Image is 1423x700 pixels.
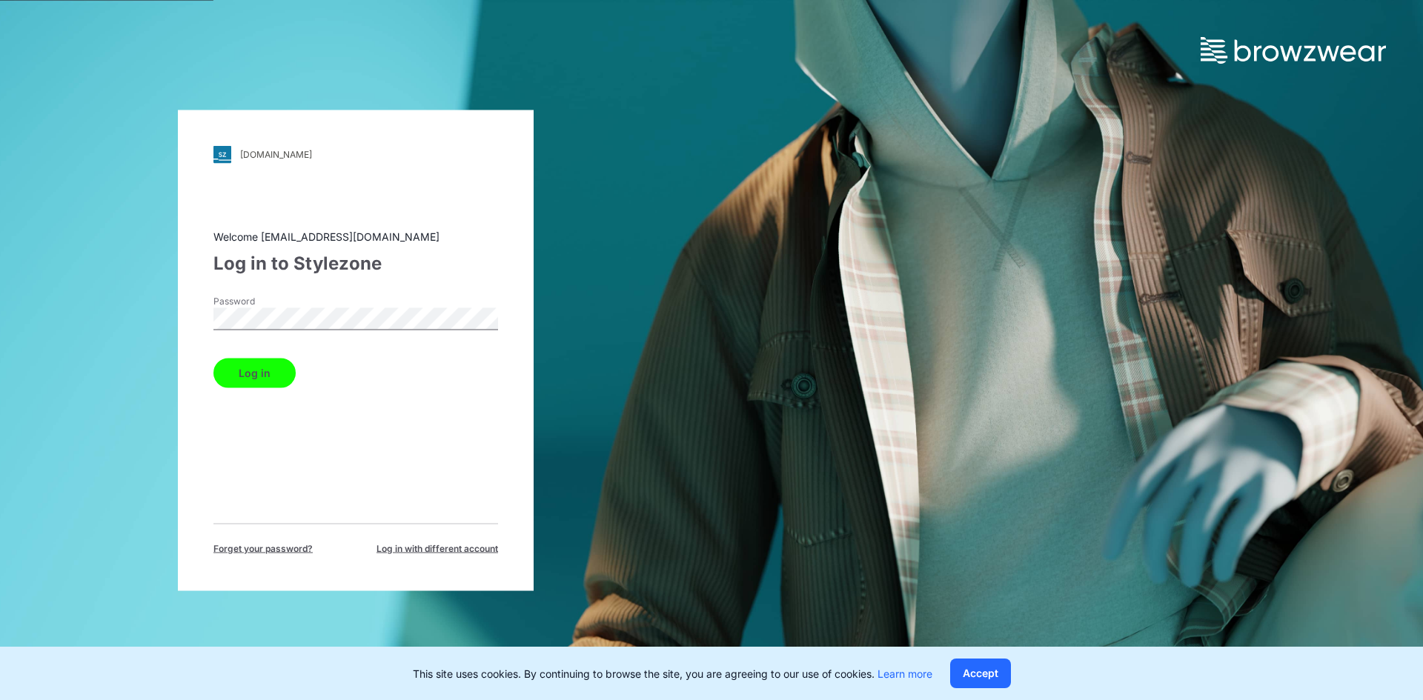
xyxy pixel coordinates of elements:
[240,149,312,160] div: [DOMAIN_NAME]
[213,228,498,244] div: Welcome [EMAIL_ADDRESS][DOMAIN_NAME]
[213,294,317,307] label: Password
[213,145,498,163] a: [DOMAIN_NAME]
[377,541,498,555] span: Log in with different account
[213,541,313,555] span: Forget your password?
[413,666,932,681] p: This site uses cookies. By continuing to browse the site, you are agreeing to our use of cookies.
[213,145,231,163] img: svg+xml;base64,PHN2ZyB3aWR0aD0iMjgiIGhlaWdodD0iMjgiIHZpZXdCb3g9IjAgMCAyOCAyOCIgZmlsbD0ibm9uZSIgeG...
[1201,37,1386,64] img: browzwear-logo.73288ffb.svg
[213,358,296,387] button: Log in
[213,250,498,276] div: Log in to Stylezone
[950,659,1011,688] button: Accept
[878,667,932,680] a: Learn more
